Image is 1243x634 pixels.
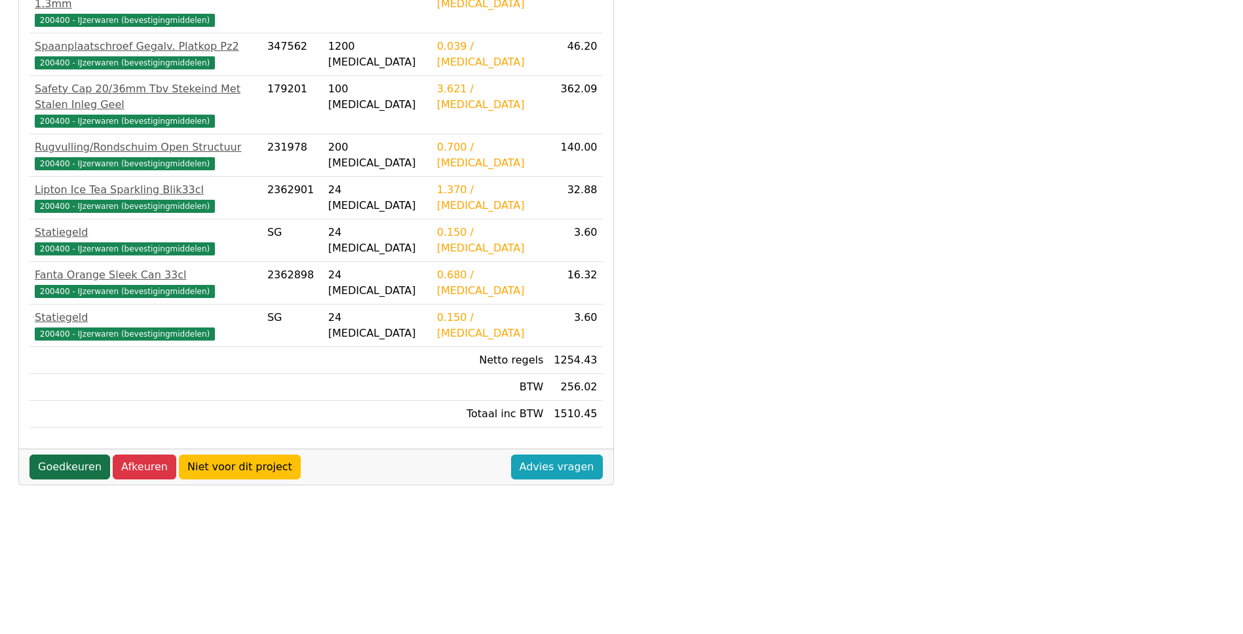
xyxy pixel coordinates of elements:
span: 200400 - IJzerwaren (bevestigingmiddelen) [35,115,215,128]
div: 0.700 / [MEDICAL_DATA] [437,140,544,171]
div: Statiegeld [35,310,257,326]
div: 1.370 / [MEDICAL_DATA] [437,182,544,214]
div: 0.150 / [MEDICAL_DATA] [437,310,544,341]
td: 231978 [262,134,323,177]
td: 179201 [262,76,323,134]
div: 24 [MEDICAL_DATA] [328,225,427,256]
a: Safety Cap 20/36mm Tbv Stekeind Met Stalen Inleg Geel200400 - IJzerwaren (bevestigingmiddelen) [35,81,257,128]
div: 24 [MEDICAL_DATA] [328,267,427,299]
a: Rugvulling/Rondschuim Open Structuur200400 - IJzerwaren (bevestigingmiddelen) [35,140,257,171]
div: 200 [MEDICAL_DATA] [328,140,427,171]
td: 3.60 [548,305,602,347]
div: Lipton Ice Tea Sparkling Blik33cl [35,182,257,198]
div: 0.039 / [MEDICAL_DATA] [437,39,544,70]
td: SG [262,305,323,347]
td: Netto regels [432,347,549,374]
div: Fanta Orange Sleek Can 33cl [35,267,257,283]
span: 200400 - IJzerwaren (bevestigingmiddelen) [35,242,215,255]
span: 200400 - IJzerwaren (bevestigingmiddelen) [35,14,215,27]
td: 347562 [262,33,323,76]
div: Rugvulling/Rondschuim Open Structuur [35,140,257,155]
td: Totaal inc BTW [432,401,549,428]
td: 46.20 [548,33,602,76]
div: 24 [MEDICAL_DATA] [328,310,427,341]
div: Statiegeld [35,225,257,240]
div: 1200 [MEDICAL_DATA] [328,39,427,70]
td: 1254.43 [548,347,602,374]
div: 24 [MEDICAL_DATA] [328,182,427,214]
td: 32.88 [548,177,602,219]
span: 200400 - IJzerwaren (bevestigingmiddelen) [35,200,215,213]
span: 200400 - IJzerwaren (bevestigingmiddelen) [35,56,215,69]
a: Statiegeld200400 - IJzerwaren (bevestigingmiddelen) [35,225,257,256]
a: Goedkeuren [29,455,110,479]
a: Lipton Ice Tea Sparkling Blik33cl200400 - IJzerwaren (bevestigingmiddelen) [35,182,257,214]
div: 100 [MEDICAL_DATA] [328,81,427,113]
span: 200400 - IJzerwaren (bevestigingmiddelen) [35,327,215,341]
span: 200400 - IJzerwaren (bevestigingmiddelen) [35,157,215,170]
div: 0.680 / [MEDICAL_DATA] [437,267,544,299]
span: 200400 - IJzerwaren (bevestigingmiddelen) [35,285,215,298]
div: 3.621 / [MEDICAL_DATA] [437,81,544,113]
td: 16.32 [548,262,602,305]
div: Spaanplaatschroef Gegalv. Platkop Pz2 [35,39,257,54]
div: Safety Cap 20/36mm Tbv Stekeind Met Stalen Inleg Geel [35,81,257,113]
a: Spaanplaatschroef Gegalv. Platkop Pz2200400 - IJzerwaren (bevestigingmiddelen) [35,39,257,70]
a: Statiegeld200400 - IJzerwaren (bevestigingmiddelen) [35,310,257,341]
td: 2362898 [262,262,323,305]
a: Afkeuren [113,455,176,479]
div: 0.150 / [MEDICAL_DATA] [437,225,544,256]
td: 140.00 [548,134,602,177]
td: BTW [432,374,549,401]
td: 3.60 [548,219,602,262]
td: 256.02 [548,374,602,401]
td: 1510.45 [548,401,602,428]
td: 362.09 [548,76,602,134]
a: Fanta Orange Sleek Can 33cl200400 - IJzerwaren (bevestigingmiddelen) [35,267,257,299]
a: Niet voor dit project [179,455,301,479]
a: Advies vragen [511,455,603,479]
td: SG [262,219,323,262]
td: 2362901 [262,177,323,219]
